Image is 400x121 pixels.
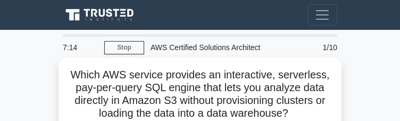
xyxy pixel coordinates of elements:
[65,68,335,120] h5: Which AWS service provides an interactive, serverless, pay-per-query SQL engine that lets you ana...
[104,41,144,54] a: Stop
[296,37,344,58] div: 1/10
[56,37,104,58] div: 7:14
[307,4,337,26] button: Toggle navigation
[144,37,296,58] div: AWS Certified Solutions Architect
